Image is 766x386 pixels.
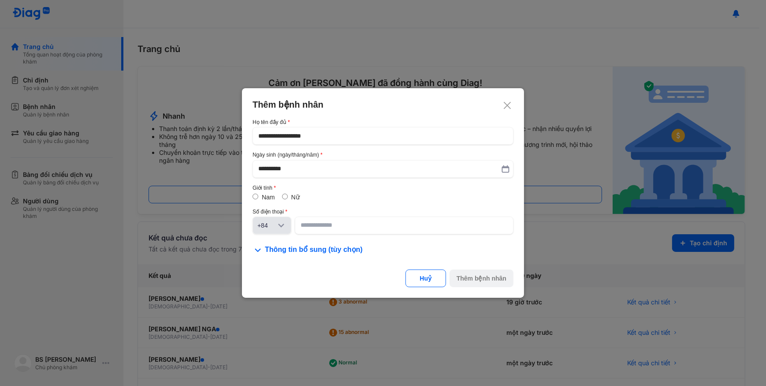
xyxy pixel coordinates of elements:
[253,119,513,125] div: Họ tên đầy đủ
[405,270,446,287] button: Huỷ
[457,274,506,283] div: Thêm bệnh nhân
[291,194,300,201] label: Nữ
[257,221,276,230] div: +84
[265,245,363,255] span: Thông tin bổ sung (tùy chọn)
[253,209,513,215] div: Số điện thoại
[253,152,513,158] div: Ngày sinh (ngày/tháng/năm)
[253,99,513,110] div: Thêm bệnh nhân
[253,185,513,191] div: Giới tính
[262,194,275,201] label: Nam
[450,270,513,287] button: Thêm bệnh nhân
